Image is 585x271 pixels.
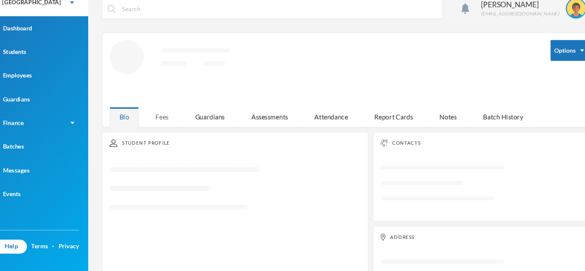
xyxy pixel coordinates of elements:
[78,234,96,242] a: Privacy
[460,109,515,128] div: Batch History
[194,109,240,128] div: Guardians
[13,54,48,63] div: Students
[374,226,565,232] div: Address
[125,109,152,128] div: Bio
[374,158,565,206] svg: Loading interface...
[125,48,518,103] svg: Loading interface...
[531,48,565,67] button: Options
[374,139,565,146] div: Contacts
[9,232,48,244] a: Help
[13,141,46,150] div: Batches
[13,32,53,41] div: Dashboard
[13,119,45,128] div: Finance
[5,5,22,22] img: logo
[13,76,53,85] div: Employees
[122,15,130,23] img: search
[13,163,51,172] div: Messages
[72,234,74,242] div: ·
[52,234,68,242] a: Terms
[467,10,539,20] div: [PERSON_NAME]
[158,109,188,128] div: Fees
[26,9,80,17] div: [GEOGRAPHIC_DATA]
[304,109,353,128] div: Attendance
[360,109,413,128] div: Report Cards
[125,139,356,146] div: Student Profile
[135,9,427,28] input: Search
[13,98,51,107] div: Guardians
[546,10,563,27] img: STUDENT
[420,109,454,128] div: Notes
[125,159,356,217] svg: Loading interface...
[467,20,539,27] div: [EMAIL_ADDRESS][DOMAIN_NAME]
[13,185,43,194] div: Events
[246,109,298,128] div: Assessments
